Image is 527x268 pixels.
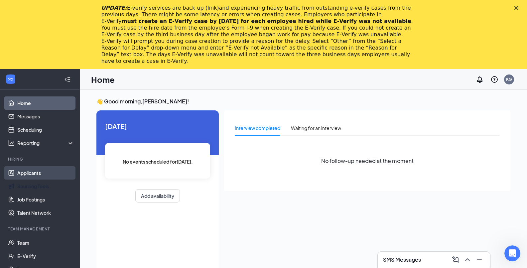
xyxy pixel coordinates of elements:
iframe: Intercom live chat [504,245,520,261]
span: No events scheduled for [DATE] . [123,158,193,165]
div: Team Management [8,226,73,232]
h1: Home [91,74,115,85]
a: Applicants [17,166,74,180]
a: Messages [17,110,74,123]
svg: Analysis [8,140,15,146]
div: KG [506,76,512,82]
svg: Minimize [475,256,483,264]
svg: QuestionInfo [490,75,498,83]
svg: ChevronUp [463,256,471,264]
i: UPDATE: [101,5,219,11]
a: Job Postings [17,193,74,206]
div: Hiring [8,156,73,162]
button: Add availability [135,189,180,202]
h3: SMS Messages [383,256,421,263]
svg: Collapse [64,76,71,83]
div: Reporting [17,140,74,146]
div: and experiencing heavy traffic from outstanding e-verify cases from the previous days. There migh... [101,5,415,65]
a: E-Verify [17,249,74,263]
a: Scheduling [17,123,74,136]
a: Sourcing Tools [17,180,74,193]
b: must create an E‑Verify case by [DATE] for each employee hired while E‑Verify was not available [122,18,411,24]
button: ChevronUp [462,254,473,265]
span: No follow-up needed at the moment [321,157,414,165]
button: ComposeMessage [450,254,461,265]
span: [DATE] [105,121,210,131]
button: Minimize [474,254,485,265]
a: E-verify services are back up (link) [127,5,219,11]
a: Home [17,96,74,110]
svg: ComposeMessage [452,256,460,264]
h3: 👋 Good morning, [PERSON_NAME] ! [96,98,510,105]
a: Talent Network [17,206,74,219]
svg: Notifications [476,75,484,83]
div: Close [514,6,521,10]
a: Team [17,236,74,249]
div: Waiting for an interview [291,124,341,132]
div: Interview completed [235,124,280,132]
svg: WorkstreamLogo [7,76,14,82]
